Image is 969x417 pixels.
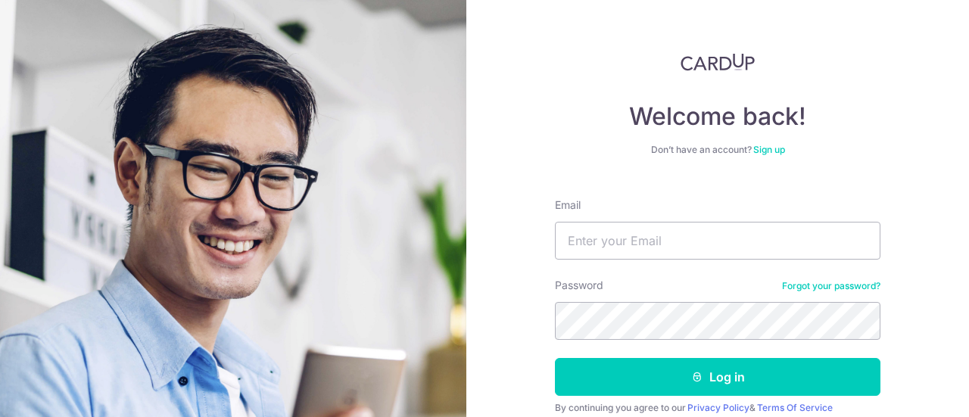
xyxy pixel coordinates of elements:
[555,358,880,396] button: Log in
[782,280,880,292] a: Forgot your password?
[555,144,880,156] div: Don’t have an account?
[555,402,880,414] div: By continuing you agree to our &
[555,278,603,293] label: Password
[757,402,833,413] a: Terms Of Service
[555,101,880,132] h4: Welcome back!
[753,144,785,155] a: Sign up
[555,198,581,213] label: Email
[687,402,749,413] a: Privacy Policy
[681,53,755,71] img: CardUp Logo
[555,222,880,260] input: Enter your Email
